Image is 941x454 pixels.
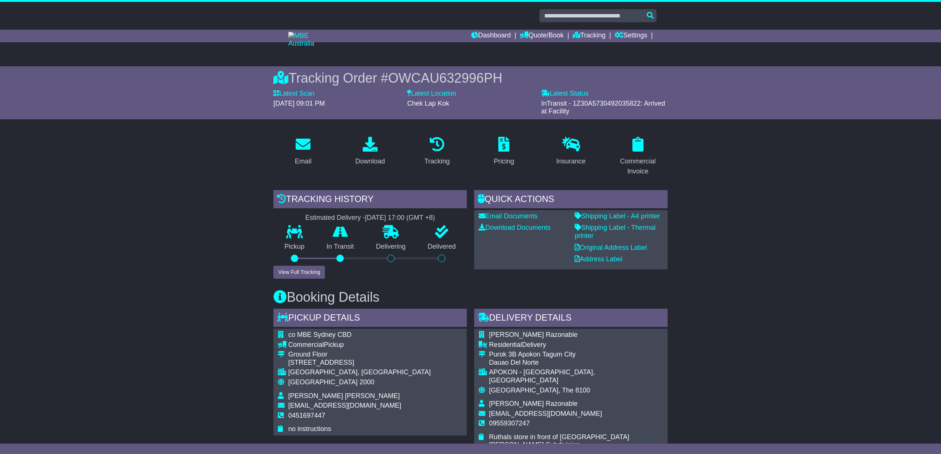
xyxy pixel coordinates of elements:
a: Shipping Label - A4 printer [575,212,660,220]
div: Insurance [556,156,585,166]
div: Pricing [494,156,514,166]
p: Delivering [365,243,417,251]
p: Pickup [273,243,316,251]
span: InTransit - 1Z30A5730492035822: Arrived at Facility [541,100,665,115]
div: [STREET_ADDRESS] [288,359,431,367]
a: Download Documents [479,224,551,231]
span: Ruthals store in front of [GEOGRAPHIC_DATA][PERSON_NAME] Subdivision [489,433,629,449]
a: Address Label [575,255,622,263]
a: Commercial Invoice [608,134,668,179]
div: Delivery [489,341,663,349]
div: Download [355,156,385,166]
span: no instructions [288,425,331,433]
span: [PERSON_NAME] [PERSON_NAME] [288,392,400,400]
p: In Transit [316,243,365,251]
div: Purok 3B Apokon Tagum City [489,351,663,359]
span: 2000 [359,378,374,386]
div: Estimated Delivery - [273,214,467,222]
span: [EMAIL_ADDRESS][DOMAIN_NAME] [489,410,602,417]
div: Email [295,156,312,166]
a: Settings [615,30,647,42]
div: [GEOGRAPHIC_DATA], [GEOGRAPHIC_DATA] [288,368,431,377]
a: Quote/Book [520,30,563,42]
span: [PERSON_NAME] Razonable [489,400,578,407]
span: Commercial [288,341,324,348]
a: Email [290,134,316,169]
a: Insurance [551,134,590,169]
a: Dashboard [471,30,511,42]
div: [DATE] 17:00 (GMT +8) [365,214,435,222]
div: Commercial Invoice [613,156,663,176]
div: Pickup Details [273,309,467,329]
span: 0451697447 [288,412,325,419]
div: Delivery Details [474,309,668,329]
h3: Booking Details [273,290,668,305]
a: Email Documents [479,212,538,220]
div: Pickup [288,341,431,349]
span: co MBE Sydney CBD [288,331,352,338]
div: Tracking Order # [273,70,668,86]
span: 09559307247 [489,420,530,427]
span: [DATE] 09:01 PM [273,100,325,107]
span: OWCAU632996PH [388,70,502,86]
div: Tracking history [273,190,467,210]
span: [GEOGRAPHIC_DATA] [288,378,358,386]
a: Tracking [573,30,605,42]
div: Quick Actions [474,190,668,210]
span: 8100 [575,387,590,394]
span: Residential [489,341,522,348]
a: Shipping Label - Thermal printer [575,224,656,239]
a: Pricing [489,134,519,169]
span: [EMAIL_ADDRESS][DOMAIN_NAME] [288,402,401,409]
span: [GEOGRAPHIC_DATA], The [489,387,573,394]
span: [PERSON_NAME] Razonable [489,331,578,338]
label: Latest Location [407,90,456,98]
div: Dauao Del Norte [489,359,663,367]
label: Latest Status [541,90,589,98]
a: Download [350,134,390,169]
div: APOKON - [GEOGRAPHIC_DATA], [GEOGRAPHIC_DATA] [489,368,663,384]
a: Tracking [420,134,455,169]
div: Tracking [425,156,450,166]
label: Latest Scan [273,90,315,98]
div: Ground Floor [288,351,431,359]
a: Original Address Label [575,244,647,251]
p: Delivered [417,243,467,251]
span: Chek Lap Kok [407,100,449,107]
button: View Full Tracking [273,266,325,279]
